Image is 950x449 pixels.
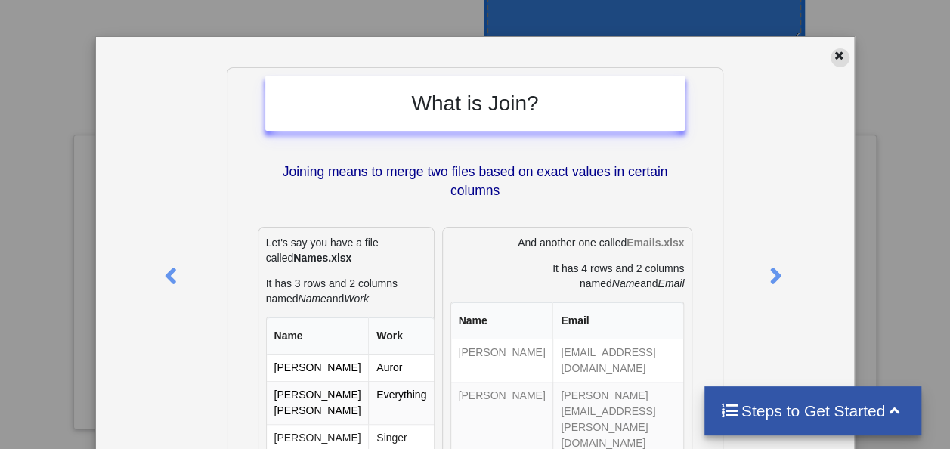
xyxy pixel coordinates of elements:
[552,302,683,339] th: Email
[612,277,640,290] i: Name
[368,381,434,424] td: Everything
[280,91,670,116] h2: What is Join?
[267,317,369,355] th: Name
[451,302,553,339] th: Name
[451,339,553,382] td: [PERSON_NAME]
[267,381,369,424] td: [PERSON_NAME] [PERSON_NAME]
[265,163,685,200] p: Joining means to merge two files based on exact values in certain columns
[368,317,434,355] th: Work
[293,252,351,264] b: Names.xlsx
[266,235,426,265] p: Let's say you have a file called
[298,293,326,305] i: Name
[627,237,684,249] b: Emails.xlsx
[450,261,685,291] p: It has 4 rows and 2 columns named and
[267,355,369,381] td: [PERSON_NAME]
[266,276,426,306] p: It has 3 rows and 2 columns named and
[344,293,369,305] i: Work
[368,355,434,381] td: Auror
[552,339,683,382] td: [EMAIL_ADDRESS][DOMAIN_NAME]
[450,235,685,250] p: And another one called
[658,277,684,290] i: Email
[719,401,906,420] h4: Steps to Get Started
